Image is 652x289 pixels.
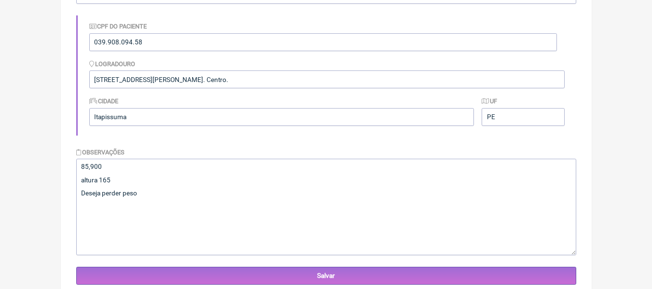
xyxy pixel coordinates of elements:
[482,108,564,126] input: UF
[76,267,576,285] input: Salvar
[89,97,119,105] label: Cidade
[76,149,125,156] label: Observações
[89,33,557,51] input: Identificação do Paciente
[76,159,576,255] textarea: 85,900 altura 165 Deseja perder peso
[89,70,565,88] input: Logradouro
[482,97,497,105] label: UF
[89,108,474,126] input: Cidade
[89,23,147,30] label: CPF do Paciente
[89,60,136,68] label: Logradouro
